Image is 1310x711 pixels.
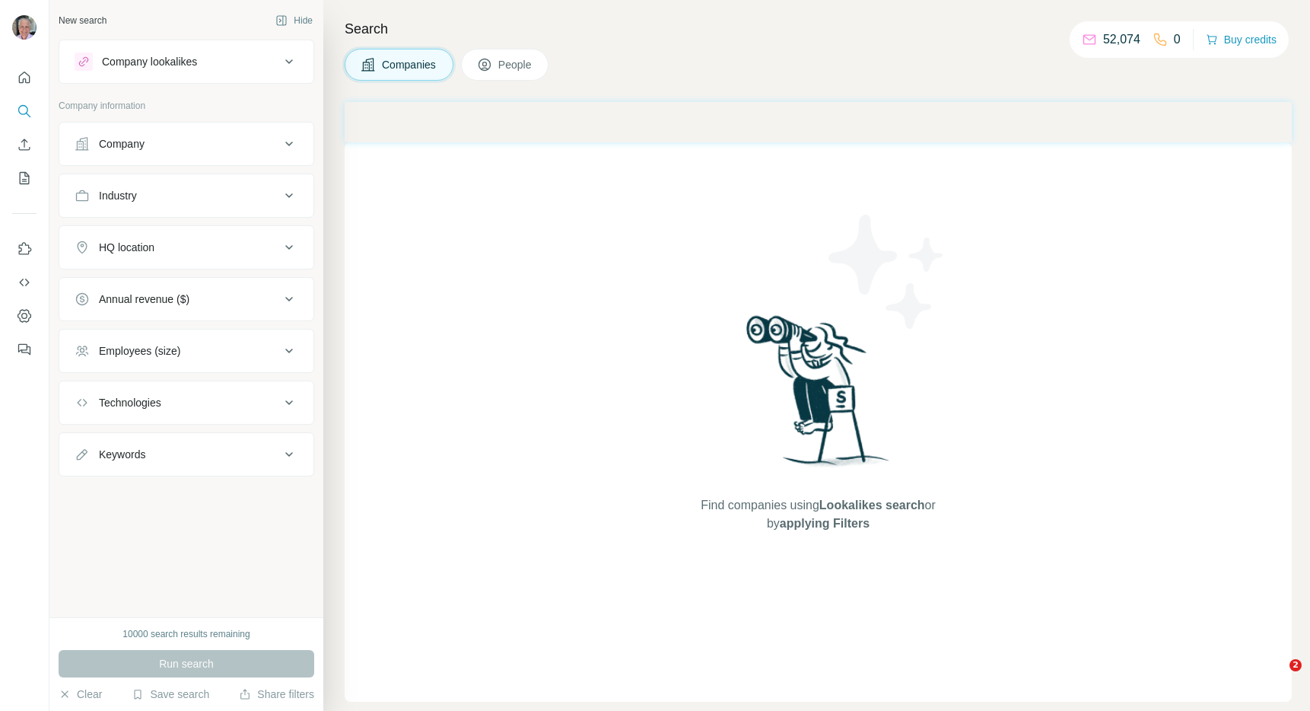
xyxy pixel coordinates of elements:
div: Keywords [99,447,145,462]
button: Enrich CSV [12,131,37,158]
div: Employees (size) [99,343,180,359]
div: Annual revenue ($) [99,292,189,307]
button: Company [59,126,313,162]
button: Feedback [12,336,37,363]
div: Company lookalikes [102,54,197,69]
button: My lists [12,164,37,192]
img: Avatar [12,15,37,40]
button: Use Surfe API [12,269,37,296]
button: Industry [59,177,313,214]
button: HQ location [59,229,313,266]
div: Company [99,136,145,151]
div: 10000 search results remaining [122,627,250,641]
img: Surfe Illustration - Stars [819,203,955,340]
span: Lookalikes search [819,499,925,512]
p: Company information [59,99,314,113]
div: HQ location [99,240,154,255]
span: applying Filters [780,517,870,530]
button: Share filters [239,687,314,702]
button: Save search [132,687,209,702]
span: People [498,57,533,72]
button: Dashboard [12,302,37,330]
span: Companies [382,57,437,72]
button: Hide [265,9,323,32]
h4: Search [345,18,1292,40]
iframe: Banner [345,102,1292,142]
button: Buy credits [1206,29,1277,50]
img: Surfe Illustration - Woman searching with binoculars [739,311,898,481]
p: 0 [1174,30,1181,49]
iframe: Intercom live chat [1258,659,1295,696]
p: 52,074 [1103,30,1140,49]
button: Clear [59,687,102,702]
button: Search [12,97,37,125]
button: Use Surfe on LinkedIn [12,235,37,263]
span: Find companies using or by [696,496,940,533]
button: Keywords [59,436,313,473]
div: New search [59,14,107,27]
div: Technologies [99,395,161,410]
button: Employees (size) [59,333,313,369]
button: Quick start [12,64,37,91]
div: Industry [99,188,137,203]
button: Annual revenue ($) [59,281,313,317]
button: Company lookalikes [59,43,313,80]
button: Technologies [59,384,313,421]
span: 2 [1289,659,1302,671]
